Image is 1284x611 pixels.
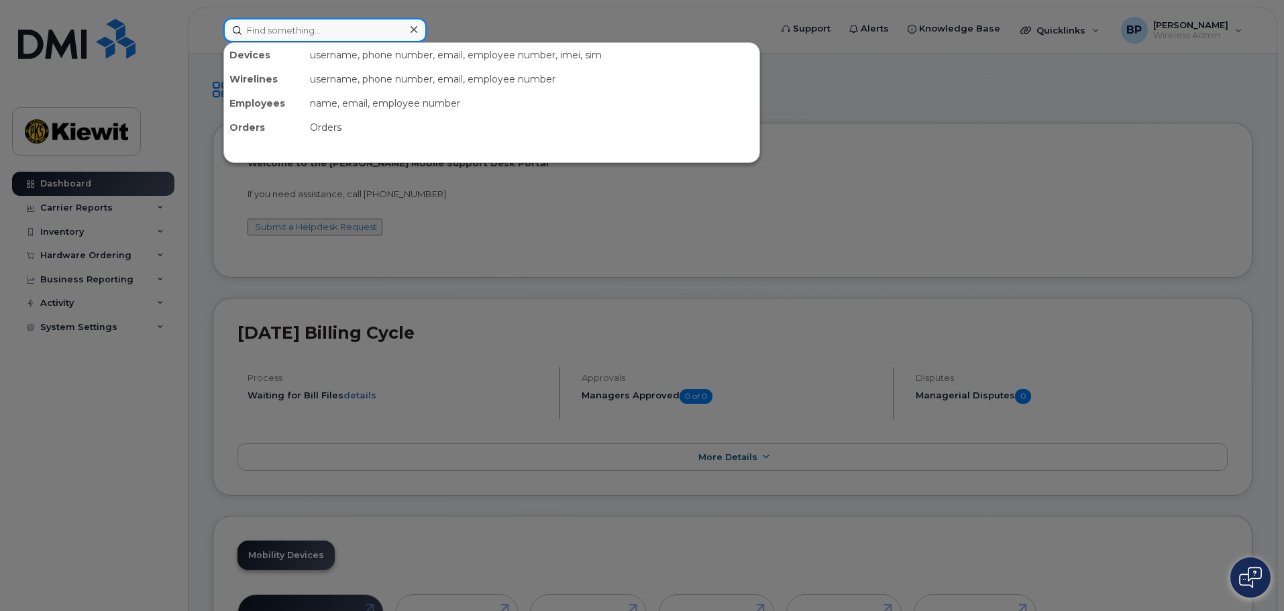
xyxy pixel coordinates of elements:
[305,91,759,115] div: name, email, employee number
[305,67,759,91] div: username, phone number, email, employee number
[224,67,305,91] div: Wirelines
[224,91,305,115] div: Employees
[305,115,759,140] div: Orders
[1239,567,1262,588] img: Open chat
[224,43,305,67] div: Devices
[305,43,759,67] div: username, phone number, email, employee number, imei, sim
[224,115,305,140] div: Orders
